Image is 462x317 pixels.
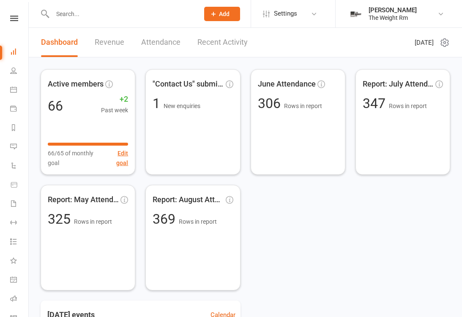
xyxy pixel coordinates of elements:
input: Search... [50,8,193,20]
a: Reports [10,119,29,138]
a: People [10,62,29,81]
span: Report: August Attendance [153,194,224,206]
span: New enquiries [164,103,200,109]
div: 66 [48,99,63,113]
span: Rows in report [389,103,427,109]
span: 325 [48,211,74,227]
a: What's New [10,252,29,271]
a: Roll call kiosk mode [10,290,29,309]
span: Past week [101,106,128,115]
button: Edit goal [105,149,128,168]
span: 1 [153,95,164,111]
a: Recent Activity [197,28,248,57]
span: 369 [153,211,179,227]
a: Payments [10,100,29,119]
div: The Weight Rm [369,14,417,22]
span: Add [219,11,230,17]
span: 347 [363,95,389,111]
a: Attendance [141,28,180,57]
span: "Contact Us" submissions [153,78,224,90]
div: [PERSON_NAME] [369,6,417,14]
span: Report: May Attendance [48,194,119,206]
a: General attendance kiosk mode [10,271,29,290]
a: Dashboard [41,28,78,57]
span: Settings [274,4,297,23]
button: Add [204,7,240,21]
a: Revenue [95,28,124,57]
span: [DATE] [415,38,434,48]
span: 66/65 of monthly goal [48,149,105,168]
span: Rows in report [284,103,322,109]
span: June Attendance [258,78,316,90]
span: Rows in report [74,218,112,225]
span: Report: July Attendance [363,78,434,90]
span: Rows in report [179,218,217,225]
a: Calendar [10,81,29,100]
a: Dashboard [10,43,29,62]
a: Product Sales [10,176,29,195]
span: 306 [258,95,284,111]
span: Active members [48,78,104,90]
img: thumb_image1749576563.png [347,5,364,22]
span: +2 [101,93,128,106]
